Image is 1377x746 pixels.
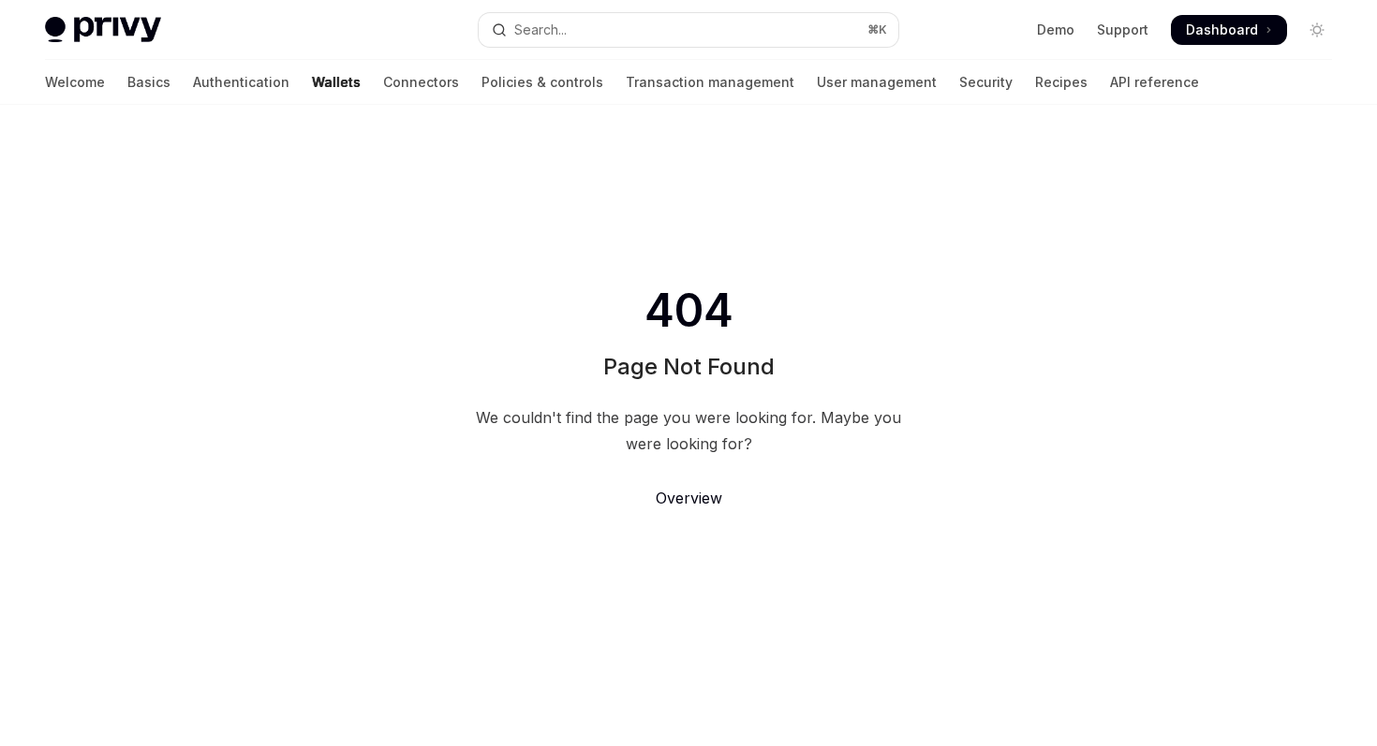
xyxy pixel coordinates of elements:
button: Toggle dark mode [1302,15,1332,45]
div: Search... [514,19,567,41]
span: Dashboard [1186,21,1258,39]
a: API reference [1110,60,1199,105]
a: Transaction management [626,60,794,105]
a: Recipes [1035,60,1088,105]
a: Demo [1037,21,1074,39]
a: Wallets [312,60,361,105]
a: Welcome [45,60,105,105]
span: Overview [656,489,722,507]
a: Policies & controls [481,60,603,105]
a: Support [1097,21,1148,39]
a: Overview [467,487,910,509]
h1: Page Not Found [603,352,775,382]
a: Security [959,60,1013,105]
span: ⌘ K [867,22,887,37]
div: We couldn't find the page you were looking for. Maybe you were looking for? [467,404,910,457]
a: Connectors [383,60,459,105]
a: User management [817,60,937,105]
button: Open search [479,13,897,47]
span: 404 [641,285,737,337]
img: light logo [45,17,161,43]
a: Dashboard [1171,15,1287,45]
a: Basics [127,60,170,105]
a: Authentication [193,60,289,105]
